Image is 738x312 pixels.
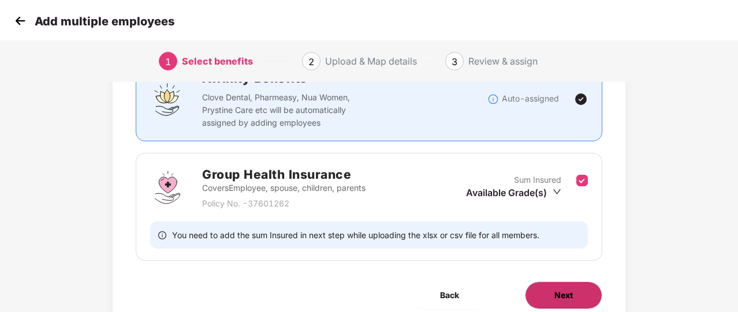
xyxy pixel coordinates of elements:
[553,187,561,196] span: down
[202,182,366,194] p: Covers Employee, spouse, children, parents
[308,56,314,67] span: 2
[466,186,561,199] div: Available Grade(s)
[502,92,559,105] p: Auto-assigned
[150,82,185,116] img: svg+xml;base64,PHN2ZyBpZD0iQWZmaW5pdHlfQmVuZWZpdHMiIGRhdGEtbmFtZT0iQWZmaW5pdHkgQmVuZWZpdHMiIHhtbG...
[172,230,539,240] span: You need to add the sum Insured in next step while uploading the xlsx or csv file for all members.
[487,93,499,105] img: svg+xml;base64,PHN2ZyBpZD0iSW5mb18tXzMyeDMyIiBkYXRhLW5hbWU9IkluZm8gLSAzMngzMiIgeG1sbnM9Imh0dHA6Ly...
[35,14,174,28] p: Add multiple employees
[150,170,185,205] img: svg+xml;base64,PHN2ZyBpZD0iR3JvdXBfSGVhbHRoX0luc3VyYW5jZSIgZGF0YS1uYW1lPSJHcm91cCBIZWFsdGggSW5zdX...
[202,91,373,129] p: Clove Dental, Pharmeasy, Nua Women, Prystine Care etc will be automatically assigned by adding em...
[202,197,366,210] p: Policy No. - 37601262
[514,174,561,186] p: Sum Insured
[452,56,457,67] span: 3
[525,281,602,309] button: Next
[325,52,417,70] div: Upload & Map details
[440,289,459,302] span: Back
[12,12,29,29] img: svg+xml;base64,PHN2ZyB4bWxucz0iaHR0cDovL3d3dy53My5vcmcvMjAwMC9zdmciIHdpZHRoPSIzMCIgaGVpZ2h0PSIzMC...
[554,289,573,302] span: Next
[574,92,588,106] img: svg+xml;base64,PHN2ZyBpZD0iVGljay0yNHgyNCIgeG1sbnM9Imh0dHA6Ly93d3cudzMub3JnLzIwMDAvc3ZnIiB3aWR0aD...
[202,165,366,184] h2: Group Health Insurance
[158,230,166,240] span: info-circle
[411,281,488,309] button: Back
[182,52,253,70] div: Select benefits
[165,56,171,67] span: 1
[468,52,538,70] div: Review & assign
